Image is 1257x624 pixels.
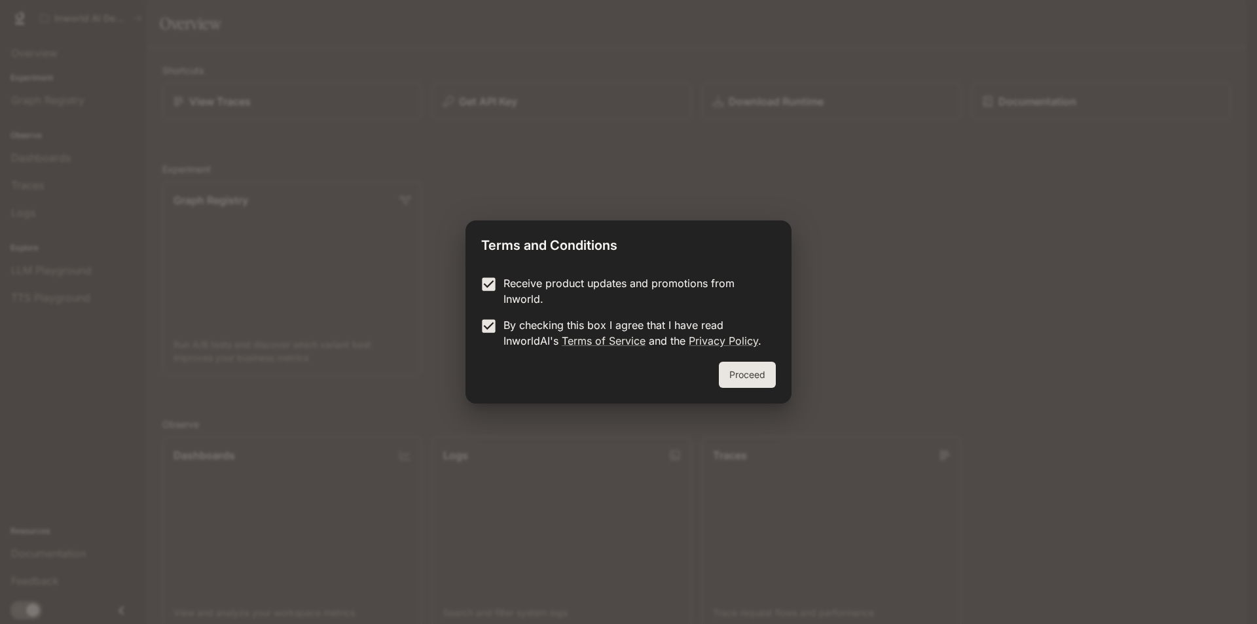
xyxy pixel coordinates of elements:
[465,220,792,265] h2: Terms and Conditions
[562,334,646,347] a: Terms of Service
[503,317,765,349] p: By checking this box I agree that I have read InworldAI's and the .
[719,362,776,388] button: Proceed
[689,334,758,347] a: Privacy Policy
[503,275,765,307] p: Receive product updates and promotions from Inworld.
